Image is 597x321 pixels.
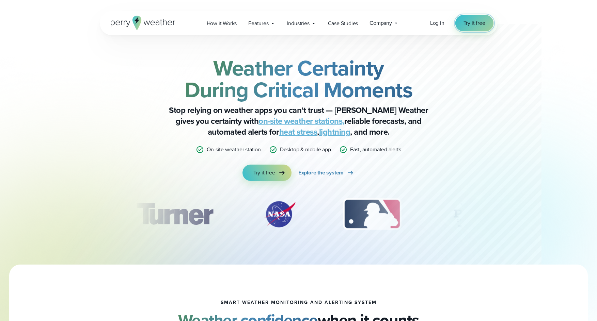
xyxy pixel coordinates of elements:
[221,300,377,305] h1: smart weather monitoring and alerting system
[207,146,261,154] p: On-site weather station
[430,19,444,27] a: Log in
[134,197,464,235] div: slideshow
[298,169,344,177] span: Explore the system
[280,146,331,154] p: Desktop & mobile app
[242,165,292,181] a: Try it free
[185,52,413,106] strong: Weather Certainty During Critical Moments
[253,169,275,177] span: Try it free
[336,197,408,231] div: 3 of 12
[258,115,344,127] a: on-site weather stations,
[455,15,493,31] a: Try it free
[441,197,495,231] div: 4 of 12
[370,19,392,27] span: Company
[248,19,268,28] span: Features
[319,126,350,138] a: lightning
[207,19,237,28] span: How it Works
[298,165,355,181] a: Explore the system
[126,197,223,231] div: 1 of 12
[279,126,317,138] a: heat stress
[350,146,401,154] p: Fast, automated alerts
[201,16,243,30] a: How it Works
[162,105,435,137] p: Stop relying on weather apps you can’t trust — [PERSON_NAME] Weather gives you certainty with rel...
[287,19,310,28] span: Industries
[336,197,408,231] img: MLB.svg
[328,19,358,28] span: Case Studies
[126,197,223,231] img: Turner-Construction_1.svg
[256,197,303,231] div: 2 of 12
[441,197,495,231] img: PGA.svg
[322,16,364,30] a: Case Studies
[256,197,303,231] img: NASA.svg
[464,19,485,27] span: Try it free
